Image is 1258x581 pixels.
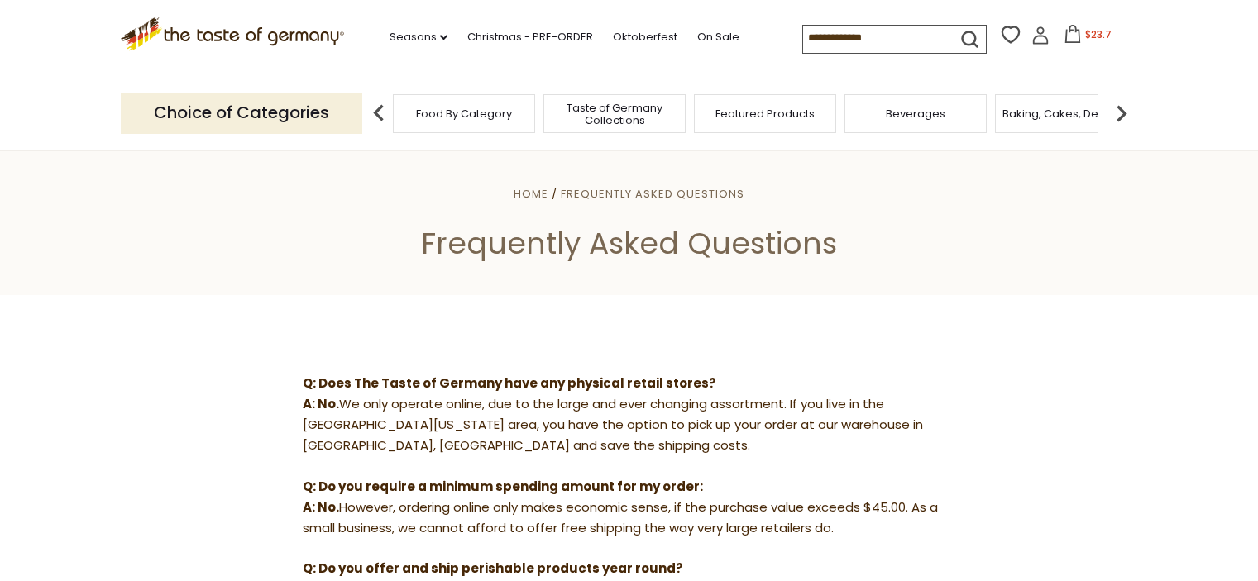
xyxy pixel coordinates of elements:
[303,374,716,392] strong: Q: Does The Taste of Germany have any physical retail stores?
[390,28,447,46] a: Seasons
[1053,25,1123,50] button: $23.7
[1085,27,1112,41] span: $23.7
[303,560,683,577] strong: Q: Do you offer and ship perishable products year round?
[416,107,512,120] a: Food By Category
[1105,97,1138,130] img: next arrow
[715,107,815,120] a: Featured Products
[697,28,739,46] a: On Sale
[514,186,548,202] a: Home
[548,102,681,126] a: Taste of Germany Collections
[121,93,362,133] p: Choice of Categories
[467,28,593,46] a: Christmas - PRE-ORDER
[303,395,339,412] strong: A: No.
[613,28,677,46] a: Oktoberfest
[51,225,1207,262] h1: Frequently Asked Questions
[886,107,945,120] a: Beverages
[303,478,703,495] strong: Q: Do you require a minimum spending amount for my order:
[362,97,395,130] img: previous arrow
[561,186,744,202] a: Frequently Asked Questions
[303,498,339,516] strong: A: No.
[1002,107,1131,120] a: Baking, Cakes, Desserts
